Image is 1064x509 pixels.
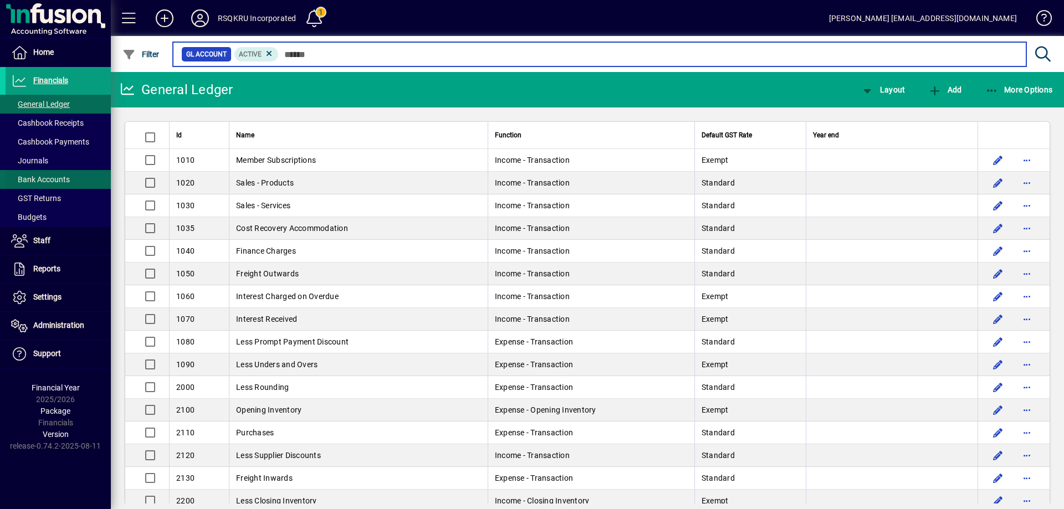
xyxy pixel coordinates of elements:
[236,383,289,392] span: Less Rounding
[236,224,348,233] span: Cost Recovery Accommodation
[1018,287,1036,305] button: More options
[6,255,111,283] a: Reports
[495,337,573,346] span: Expense - Transaction
[176,383,195,392] span: 2000
[989,219,1007,237] button: Edit
[40,407,70,415] span: Package
[495,496,590,505] span: Income - Closing Inventory
[989,151,1007,169] button: Edit
[989,265,1007,282] button: Edit
[1018,378,1036,396] button: More options
[11,156,48,165] span: Journals
[702,383,735,392] span: Standard
[702,451,735,460] span: Standard
[236,360,318,369] span: Less Unders and Overs
[1028,2,1050,38] a: Knowledge Base
[702,337,735,346] span: Standard
[495,474,573,482] span: Expense - Transaction
[702,428,735,437] span: Standard
[989,333,1007,351] button: Edit
[234,47,279,61] mat-chip: Activation Status: Active
[989,424,1007,441] button: Edit
[1018,151,1036,169] button: More options
[985,85,1053,94] span: More Options
[6,151,111,170] a: Journals
[176,474,195,482] span: 2130
[236,178,294,187] span: Sales - Products
[236,129,481,141] div: Name
[176,451,195,460] span: 2120
[236,156,316,164] span: Member Subscriptions
[1018,424,1036,441] button: More options
[6,189,111,208] a: GST Returns
[6,284,111,311] a: Settings
[702,496,729,505] span: Exempt
[236,474,293,482] span: Freight Inwards
[11,100,70,109] span: General Ledger
[33,349,61,358] span: Support
[1018,219,1036,237] button: More options
[33,236,50,245] span: Staff
[119,81,233,99] div: General Ledger
[989,197,1007,214] button: Edit
[813,129,839,141] span: Year end
[176,337,195,346] span: 1080
[495,246,570,255] span: Income - Transaction
[11,213,47,222] span: Budgets
[989,242,1007,260] button: Edit
[236,405,301,414] span: Opening Inventory
[989,401,1007,419] button: Edit
[6,227,111,255] a: Staff
[1018,197,1036,214] button: More options
[176,129,222,141] div: Id
[32,383,80,392] span: Financial Year
[182,8,218,28] button: Profile
[176,224,195,233] span: 1035
[495,383,573,392] span: Expense - Transaction
[702,360,729,369] span: Exempt
[1018,310,1036,328] button: More options
[702,292,729,301] span: Exempt
[236,201,290,210] span: Sales - Services
[6,170,111,189] a: Bank Accounts
[176,428,195,437] span: 2110
[702,201,735,210] span: Standard
[989,287,1007,305] button: Edit
[122,50,160,59] span: Filter
[6,39,111,66] a: Home
[989,174,1007,192] button: Edit
[829,9,1017,27] div: [PERSON_NAME] [EMAIL_ADDRESS][DOMAIN_NAME]
[236,269,299,278] span: Freight Outwards
[702,474,735,482] span: Standard
[495,451,570,460] span: Income - Transaction
[495,428,573,437] span: Expense - Transaction
[495,269,570,278] span: Income - Transaction
[236,428,274,437] span: Purchases
[928,85,961,94] span: Add
[6,114,111,132] a: Cashbook Receipts
[176,156,195,164] span: 1010
[43,430,69,439] span: Version
[6,132,111,151] a: Cashbook Payments
[1018,174,1036,192] button: More options
[176,269,195,278] span: 1050
[495,129,521,141] span: Function
[1018,401,1036,419] button: More options
[236,337,349,346] span: Less Prompt Payment Discount
[6,312,111,340] a: Administration
[236,496,317,505] span: Less Closing Inventory
[176,178,195,187] span: 1020
[702,178,735,187] span: Standard
[6,208,111,227] a: Budgets
[989,310,1007,328] button: Edit
[495,201,570,210] span: Income - Transaction
[236,129,254,141] span: Name
[1018,356,1036,373] button: More options
[176,405,195,414] span: 2100
[236,246,296,255] span: Finance Charges
[33,264,60,273] span: Reports
[147,8,182,28] button: Add
[495,360,573,369] span: Expense - Transaction
[495,315,570,323] span: Income - Transaction
[495,292,570,301] span: Income - Transaction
